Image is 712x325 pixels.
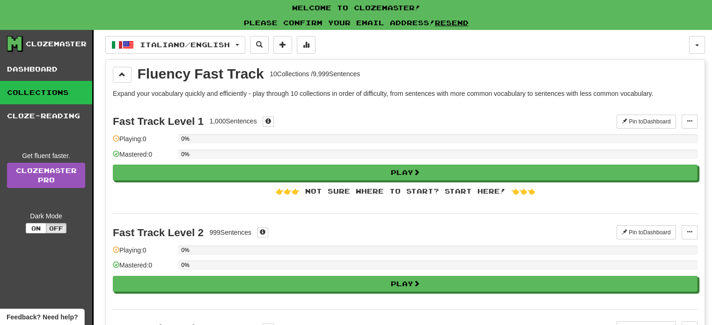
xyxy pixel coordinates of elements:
a: ClozemasterPro [7,163,85,188]
button: Pin toDashboard [617,115,676,129]
a: Resend [435,19,469,27]
div: Dark Mode [7,211,85,221]
div: 10 Collections / 9,999 Sentences [270,69,360,79]
div: Fast Track Level 1 [113,116,204,127]
button: Off [46,223,66,233]
button: On [26,223,46,233]
button: Search sentences [250,36,269,54]
button: Play [113,165,697,181]
div: 999 Sentences [209,228,251,237]
div: Playing: 0 [113,134,174,150]
div: Mastered: 0 [113,150,174,165]
div: Playing: 0 [113,246,174,261]
button: Play [113,276,697,292]
span: Open feedback widget [7,312,78,322]
button: Pin toDashboard [617,225,676,239]
button: More stats [297,36,316,54]
span: Italiano / English [140,41,230,49]
div: Fluency Fast Track [138,67,264,81]
p: Expand your vocabulary quickly and efficiently - play through 10 collections in order of difficul... [113,89,697,98]
div: 👉👉👉 Not sure where to start? Start here! 👈👈👈 [113,187,697,196]
div: Clozemaster [26,39,87,49]
div: Fast Track Level 2 [113,227,204,238]
button: Add sentence to collection [273,36,292,54]
div: Get fluent faster. [7,151,85,160]
div: Mastered: 0 [113,260,174,276]
button: Italiano/English [105,36,245,54]
div: 1,000 Sentences [209,116,257,126]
